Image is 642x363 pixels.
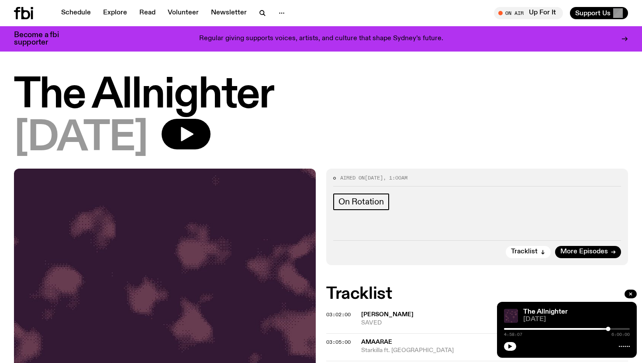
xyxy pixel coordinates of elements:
a: Read [134,7,161,19]
a: The Allnighter [523,308,568,315]
span: 03:05:00 [326,339,351,346]
a: Explore [98,7,132,19]
span: Amaarae [361,339,392,345]
span: Support Us [575,9,611,17]
button: 03:05:00 [326,340,351,345]
button: On AirUp For It [494,7,563,19]
a: Schedule [56,7,96,19]
h2: Tracklist [326,286,628,302]
span: [DATE] [523,316,630,323]
span: 4:58:07 [504,332,522,337]
a: Newsletter [206,7,252,19]
a: Volunteer [162,7,204,19]
span: On Rotation [338,197,384,207]
span: More Episodes [560,249,608,255]
p: Regular giving supports voices, artists, and culture that shape Sydney’s future. [199,35,443,43]
span: Starkilla ft. [GEOGRAPHIC_DATA] [361,346,628,355]
span: 6:00:00 [611,332,630,337]
span: SAVED [361,319,552,327]
button: Tracklist [506,246,551,258]
span: [DATE] [365,174,383,181]
span: [DATE] [14,119,148,158]
span: 03:02:00 [326,311,351,318]
span: , 1:00am [383,174,407,181]
button: Support Us [570,7,628,19]
span: [PERSON_NAME] [361,311,414,318]
a: On Rotation [333,194,389,210]
a: More Episodes [555,246,621,258]
button: 03:02:00 [326,312,351,317]
span: Tracklist [511,249,538,255]
h1: The Allnighter [14,76,628,115]
h3: Become a fbi supporter [14,31,70,46]
span: Aired on [340,174,365,181]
